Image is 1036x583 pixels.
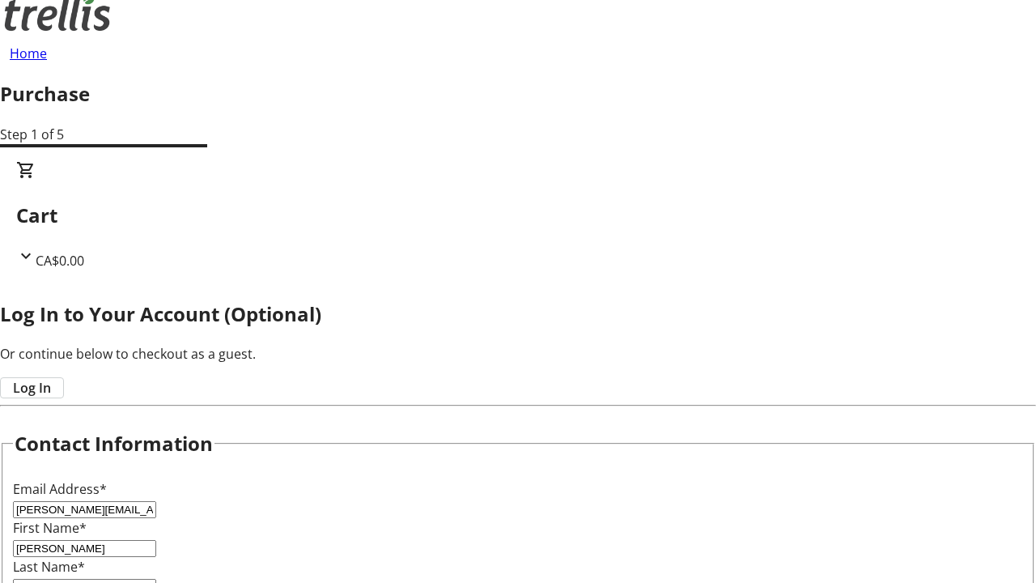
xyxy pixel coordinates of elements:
[16,160,1020,270] div: CartCA$0.00
[13,558,85,576] label: Last Name*
[16,201,1020,230] h2: Cart
[15,429,213,458] h2: Contact Information
[13,519,87,537] label: First Name*
[13,378,51,398] span: Log In
[36,252,84,270] span: CA$0.00
[13,480,107,498] label: Email Address*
